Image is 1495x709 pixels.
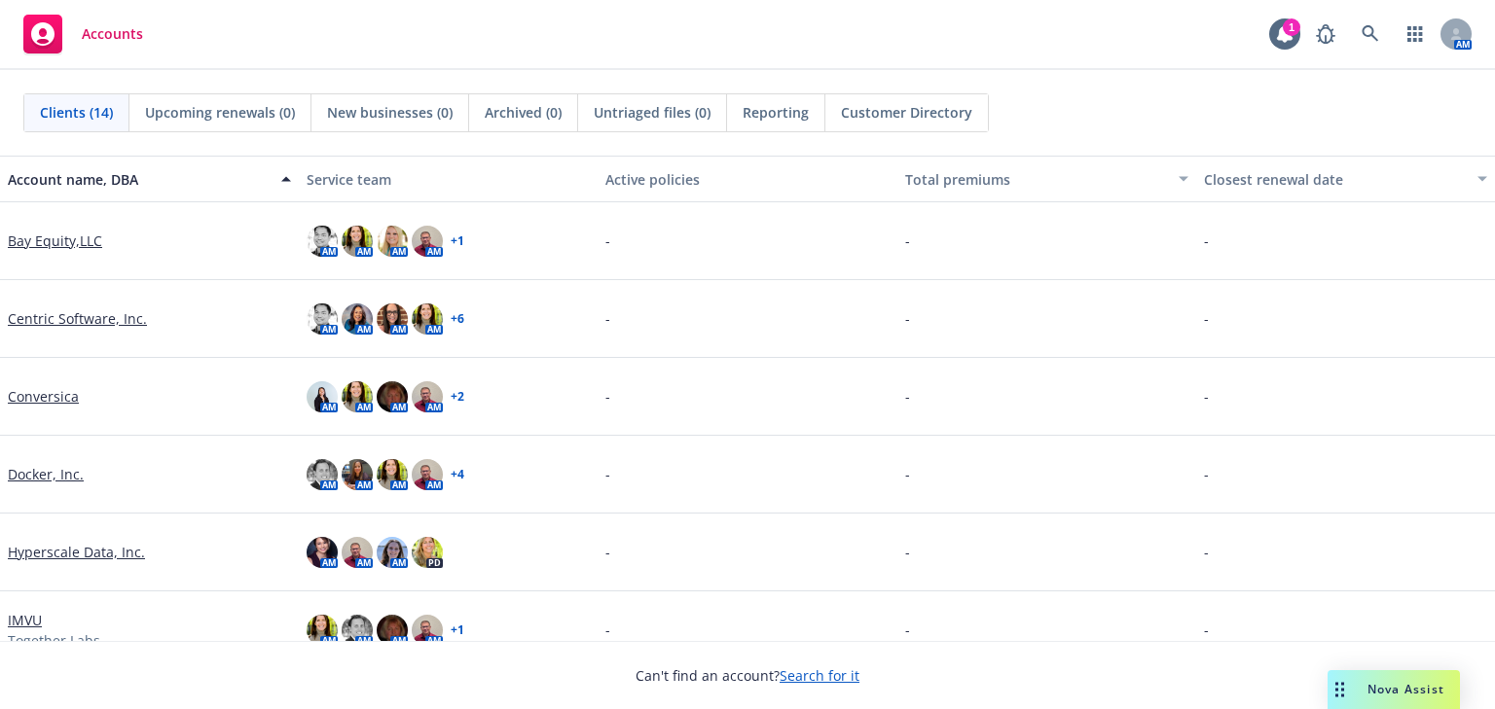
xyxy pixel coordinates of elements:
[16,7,151,61] a: Accounts
[594,102,711,123] span: Untriaged files (0)
[451,391,464,403] a: + 2
[82,26,143,42] span: Accounts
[841,102,972,123] span: Customer Directory
[307,381,338,412] img: photo
[327,102,453,123] span: New businesses (0)
[8,464,84,484] a: Docker, Inc.
[377,226,408,257] img: photo
[307,226,338,257] img: photo
[605,620,610,640] span: -
[342,537,373,568] img: photo
[1367,681,1444,697] span: Nova Assist
[377,459,408,490] img: photo
[1204,464,1209,484] span: -
[342,226,373,257] img: photo
[1328,670,1352,709] div: Drag to move
[8,169,270,190] div: Account name, DBA
[342,303,373,335] img: photo
[1328,670,1460,709] button: Nova Assist
[412,303,443,335] img: photo
[307,615,338,646] img: photo
[897,156,1196,202] button: Total premiums
[1204,542,1209,562] span: -
[905,169,1167,190] div: Total premiums
[8,630,100,651] span: Together Labs
[40,102,113,123] span: Clients (14)
[307,169,590,190] div: Service team
[905,620,910,640] span: -
[412,537,443,568] img: photo
[1306,15,1345,53] a: Report a Bug
[8,610,42,630] a: IMVU
[307,537,338,568] img: photo
[1396,15,1435,53] a: Switch app
[412,459,443,490] img: photo
[8,230,102,251] a: Bay Equity,LLC
[307,459,338,490] img: photo
[307,303,338,335] img: photo
[605,464,610,484] span: -
[342,459,373,490] img: photo
[1204,169,1466,190] div: Closest renewal date
[905,308,910,329] span: -
[598,156,896,202] button: Active policies
[451,624,464,636] a: + 1
[905,386,910,407] span: -
[485,102,562,123] span: Archived (0)
[412,615,443,646] img: photo
[1283,18,1300,35] div: 1
[905,542,910,562] span: -
[377,537,408,568] img: photo
[8,542,145,562] a: Hyperscale Data, Inc.
[451,469,464,480] a: + 4
[412,381,443,412] img: photo
[299,156,598,202] button: Service team
[1204,620,1209,640] span: -
[1196,156,1495,202] button: Closest renewal date
[905,464,910,484] span: -
[145,102,295,123] span: Upcoming renewals (0)
[377,615,408,646] img: photo
[412,226,443,257] img: photo
[342,381,373,412] img: photo
[342,615,373,646] img: photo
[1204,308,1209,329] span: -
[377,381,408,412] img: photo
[605,230,610,251] span: -
[8,308,147,329] a: Centric Software, Inc.
[451,235,464,247] a: + 1
[8,386,79,407] a: Conversica
[451,313,464,325] a: + 6
[743,102,809,123] span: Reporting
[1204,230,1209,251] span: -
[780,666,859,685] a: Search for it
[605,308,610,329] span: -
[1351,15,1390,53] a: Search
[377,303,408,335] img: photo
[1204,386,1209,407] span: -
[605,386,610,407] span: -
[605,169,889,190] div: Active policies
[905,230,910,251] span: -
[605,542,610,562] span: -
[636,665,859,686] span: Can't find an account?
